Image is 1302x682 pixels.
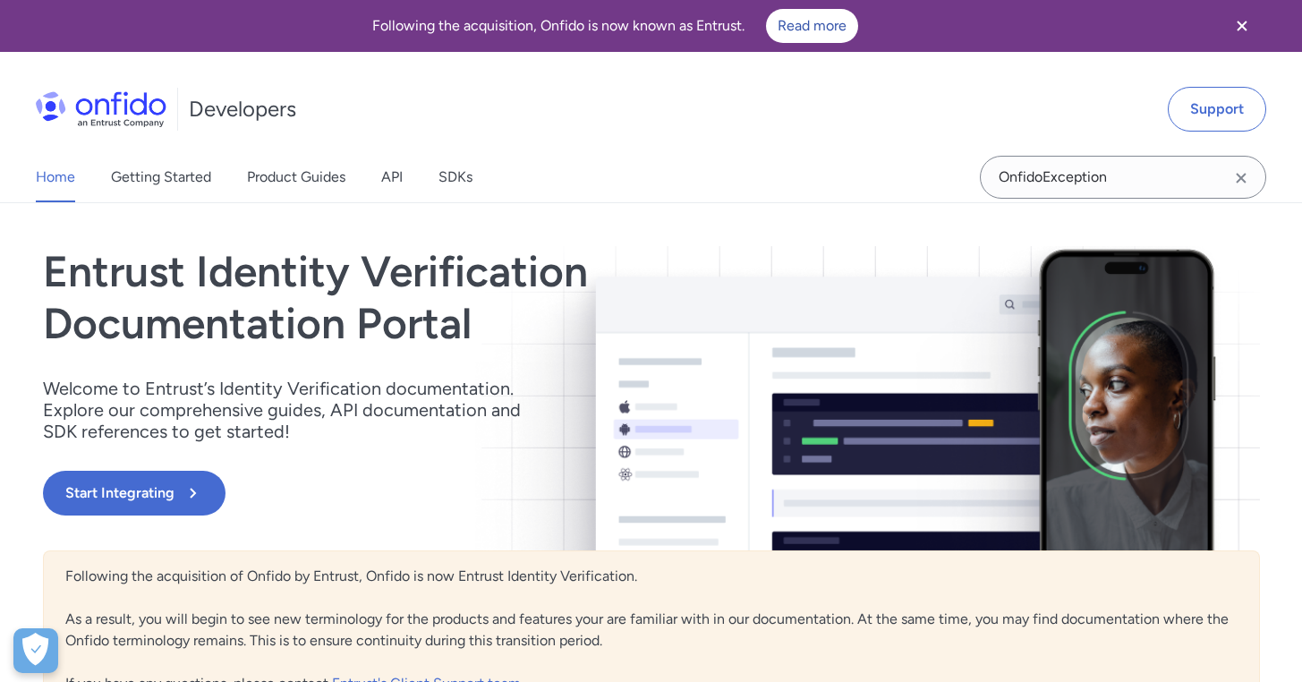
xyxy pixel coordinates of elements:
a: Read more [766,9,858,43]
svg: Close banner [1231,15,1253,37]
svg: Clear search field button [1230,167,1252,189]
button: Start Integrating [43,471,226,516]
div: Préférences de cookies [13,628,58,673]
button: Close banner [1209,4,1275,48]
h1: Developers [189,95,296,124]
img: Onfido Logo [36,91,166,127]
a: Home [36,152,75,202]
button: Ouvrir le centre de préférences [13,628,58,673]
a: Product Guides [247,152,345,202]
input: Onfido search input field [980,156,1266,199]
div: Following the acquisition, Onfido is now known as Entrust. [21,9,1209,43]
a: Support [1168,87,1266,132]
a: Start Integrating [43,471,895,516]
a: SDKs [438,152,472,202]
h1: Entrust Identity Verification Documentation Portal [43,246,895,349]
a: Getting Started [111,152,211,202]
a: API [381,152,403,202]
p: Welcome to Entrust’s Identity Verification documentation. Explore our comprehensive guides, API d... [43,378,544,442]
